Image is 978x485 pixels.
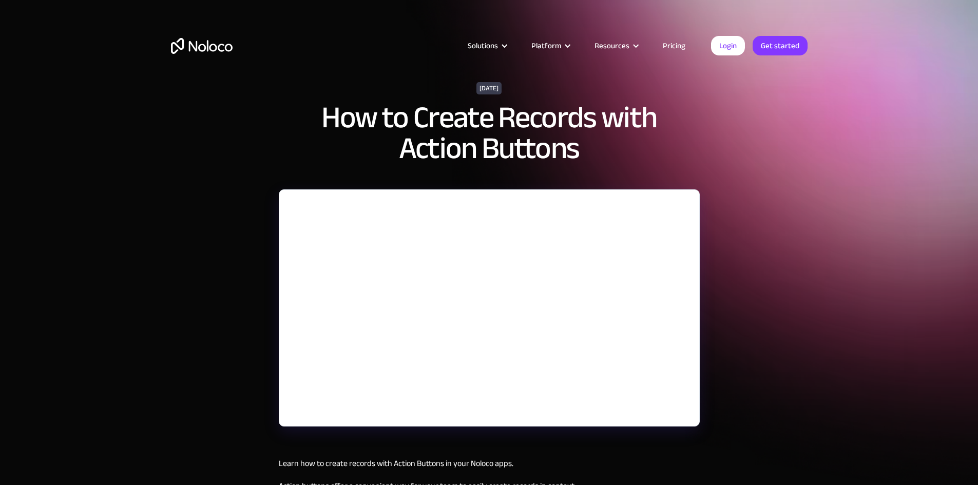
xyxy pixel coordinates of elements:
[531,39,561,52] div: Platform
[279,190,699,426] iframe: YouTube embed
[284,102,695,164] h1: How to Create Records with Action Buttons
[650,39,698,52] a: Pricing
[279,457,700,470] p: Learn how to create records with Action Buttons in your Noloco apps.
[519,39,582,52] div: Platform
[595,39,629,52] div: Resources
[455,39,519,52] div: Solutions
[753,36,808,55] a: Get started
[171,38,233,54] a: home
[711,36,745,55] a: Login
[468,39,498,52] div: Solutions
[582,39,650,52] div: Resources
